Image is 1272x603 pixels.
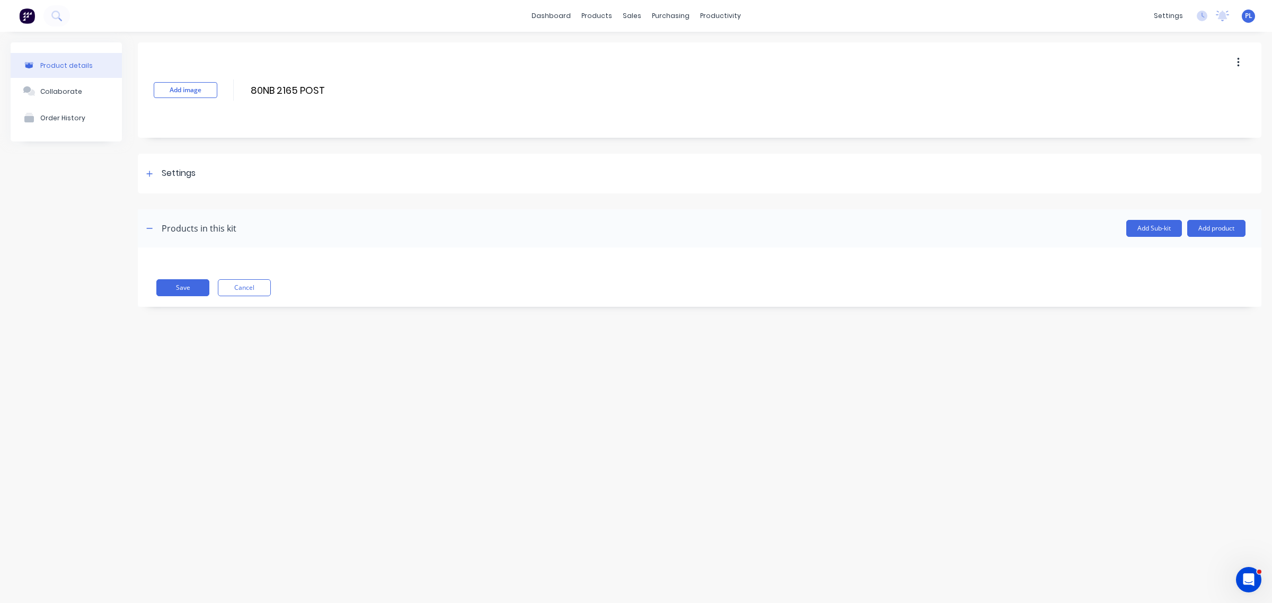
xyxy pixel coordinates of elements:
[695,8,746,24] div: productivity
[40,61,93,69] div: Product details
[40,114,85,122] div: Order History
[1149,8,1188,24] div: settings
[617,8,647,24] div: sales
[40,87,82,95] div: Collaborate
[11,104,122,131] button: Order History
[11,78,122,104] button: Collaborate
[218,279,271,296] button: Cancel
[11,53,122,78] button: Product details
[154,82,217,98] button: Add image
[526,8,576,24] a: dashboard
[1187,220,1245,237] button: Add product
[250,83,437,98] input: Enter kit name
[576,8,617,24] div: products
[162,222,236,235] div: Products in this kit
[1245,11,1252,21] span: PL
[1236,567,1261,592] iframe: Intercom live chat
[162,167,196,180] div: Settings
[1126,220,1182,237] button: Add Sub-kit
[19,8,35,24] img: Factory
[156,279,209,296] button: Save
[647,8,695,24] div: purchasing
